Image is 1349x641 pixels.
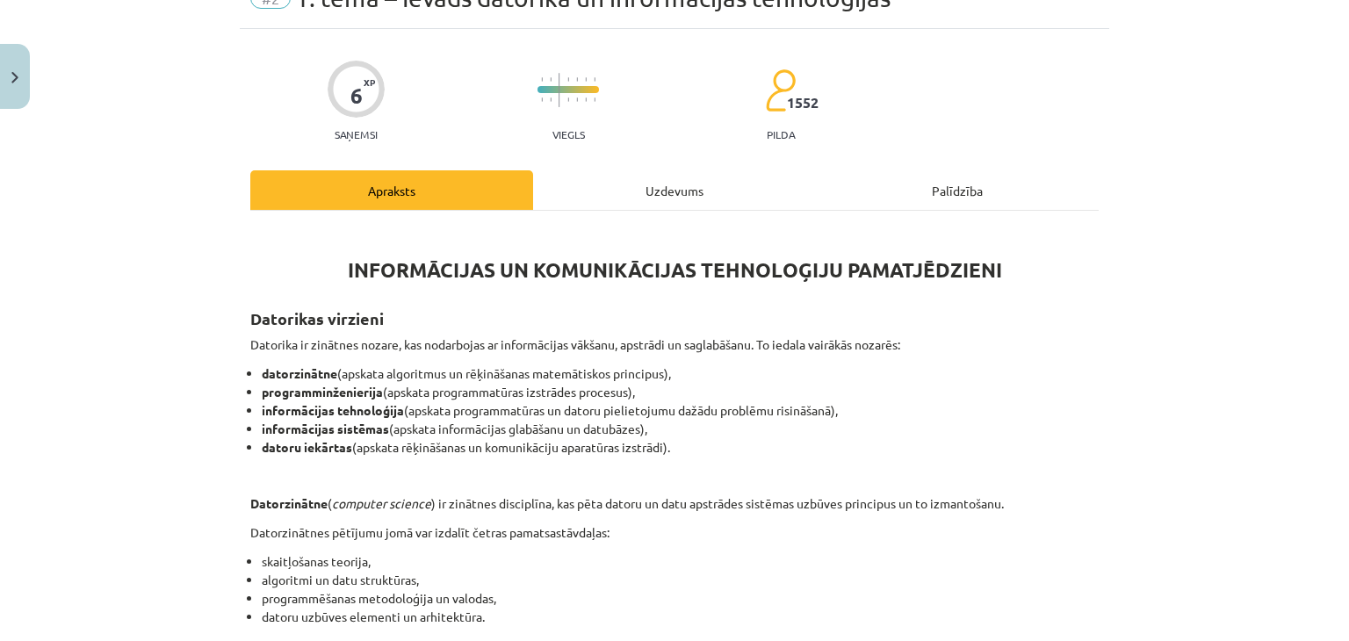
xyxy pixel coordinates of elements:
li: programmēšanas metodoloģija un valodas, [262,589,1099,608]
strong: programminženierija [262,384,383,400]
strong: datorzinātne [262,365,337,381]
img: icon-short-line-57e1e144782c952c97e751825c79c345078a6d821885a25fce030b3d8c18986b.svg [594,97,595,102]
li: (apskata programmatūras un datoru pielietojumu dažādu problēmu risināšanā), [262,401,1099,420]
img: icon-close-lesson-0947bae3869378f0d4975bcd49f059093ad1ed9edebbc8119c70593378902aed.svg [11,72,18,83]
span: 1552 [787,95,819,111]
img: icon-short-line-57e1e144782c952c97e751825c79c345078a6d821885a25fce030b3d8c18986b.svg [567,97,569,102]
strong: datoru iekārtas [262,439,352,455]
strong: Datorzinātne [250,495,328,511]
li: (apskata informācijas glabāšanu un datubāzes), [262,420,1099,438]
li: (apskata algoritmus un rēķināšanas matemātiskos principus), [262,364,1099,383]
p: ( ) ir zinātnes disciplīna, kas pēta datoru un datu apstrādes sistēmas uzbūves principus un to iz... [250,494,1099,513]
div: Uzdevums [533,170,816,210]
img: icon-short-line-57e1e144782c952c97e751825c79c345078a6d821885a25fce030b3d8c18986b.svg [541,97,543,102]
img: icon-short-line-57e1e144782c952c97e751825c79c345078a6d821885a25fce030b3d8c18986b.svg [541,77,543,82]
img: icon-short-line-57e1e144782c952c97e751825c79c345078a6d821885a25fce030b3d8c18986b.svg [567,77,569,82]
img: icon-short-line-57e1e144782c952c97e751825c79c345078a6d821885a25fce030b3d8c18986b.svg [594,77,595,82]
li: (apskata rēķināšanas un komunikāciju aparatūras izstrādi). [262,438,1099,457]
span: XP [364,77,375,87]
div: Palīdzība [816,170,1099,210]
p: Saņemsi [328,128,385,140]
img: icon-long-line-d9ea69661e0d244f92f715978eff75569469978d946b2353a9bb055b3ed8787d.svg [559,73,560,107]
p: Datorzinātnes pētījumu jomā var izdalīt četras pamatsastāvdaļas: [250,523,1099,542]
p: Viegls [552,128,585,140]
img: icon-short-line-57e1e144782c952c97e751825c79c345078a6d821885a25fce030b3d8c18986b.svg [550,97,552,102]
div: 6 [350,83,363,108]
strong: Datorikas virzieni [250,308,384,328]
strong: informācijas tehnoloģija [262,402,404,418]
em: computer science [332,495,431,511]
img: students-c634bb4e5e11cddfef0936a35e636f08e4e9abd3cc4e673bd6f9a4125e45ecb1.svg [765,68,796,112]
img: icon-short-line-57e1e144782c952c97e751825c79c345078a6d821885a25fce030b3d8c18986b.svg [585,77,587,82]
img: icon-short-line-57e1e144782c952c97e751825c79c345078a6d821885a25fce030b3d8c18986b.svg [585,97,587,102]
div: Apraksts [250,170,533,210]
strong: informācijas sistēmas [262,421,389,436]
li: (apskata programmatūras izstrādes procesus), [262,383,1099,401]
img: icon-short-line-57e1e144782c952c97e751825c79c345078a6d821885a25fce030b3d8c18986b.svg [576,77,578,82]
img: icon-short-line-57e1e144782c952c97e751825c79c345078a6d821885a25fce030b3d8c18986b.svg [550,77,552,82]
strong: INFORMĀCIJAS UN KOMUNIKĀCIJAS TEHNOLOĢIJU PAMATJĒDZIENI [348,257,1002,283]
p: pilda [767,128,795,140]
li: datoru uzbūves elementi un arhitektūra. [262,608,1099,626]
li: skaitļošanas teorija, [262,552,1099,571]
li: algoritmi un datu struktūras, [262,571,1099,589]
p: Datorika ir zinātnes nozare, kas nodarbojas ar informācijas vākšanu, apstrādi un saglabāšanu. To ... [250,335,1099,354]
img: icon-short-line-57e1e144782c952c97e751825c79c345078a6d821885a25fce030b3d8c18986b.svg [576,97,578,102]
